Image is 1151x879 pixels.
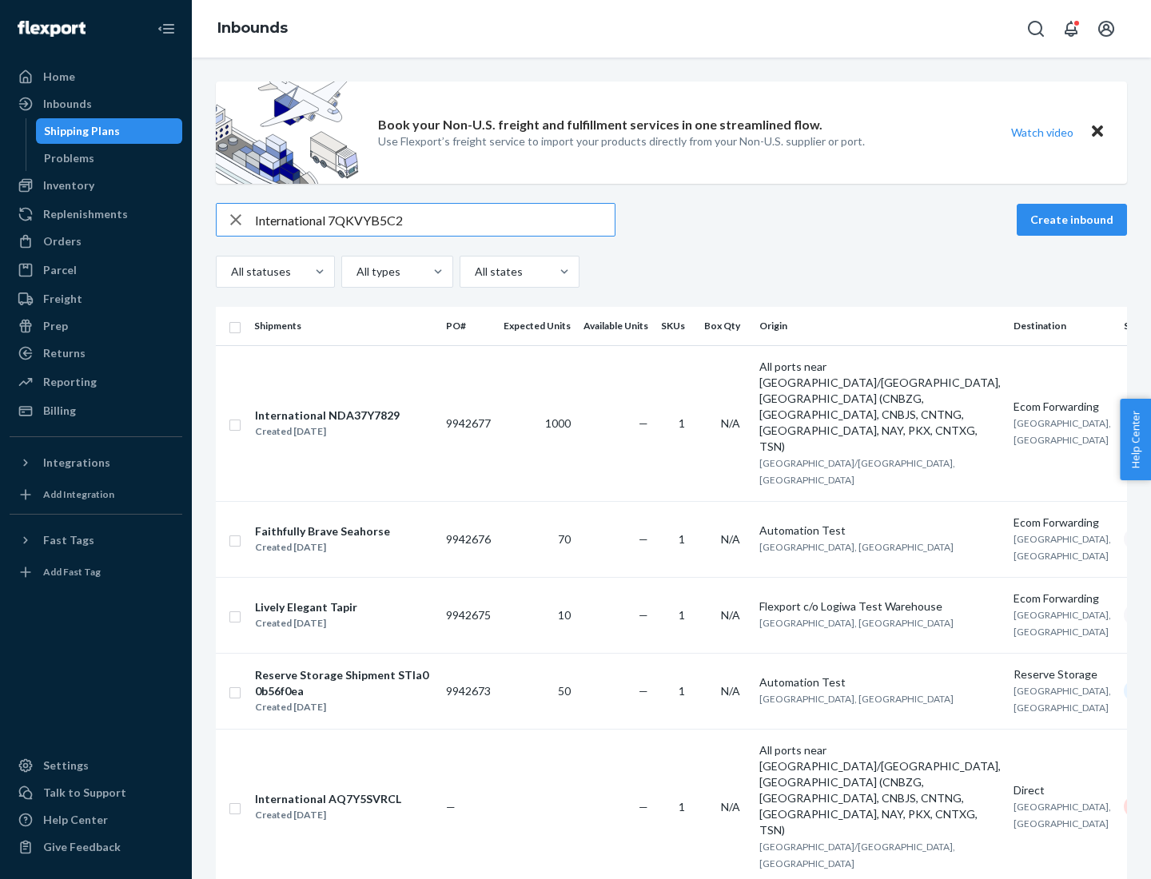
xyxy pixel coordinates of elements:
div: Created [DATE] [255,807,401,823]
span: [GEOGRAPHIC_DATA], [GEOGRAPHIC_DATA] [1014,417,1111,446]
span: 10 [558,608,571,622]
th: Destination [1007,307,1117,345]
div: Created [DATE] [255,615,357,631]
div: Ecom Forwarding [1014,399,1111,415]
div: International AQ7Y5SVRCL [255,791,401,807]
span: 1000 [545,416,571,430]
div: Reserve Storage Shipment STIa00b56f0ea [255,667,432,699]
div: Freight [43,291,82,307]
a: Add Integration [10,482,182,507]
a: Talk to Support [10,780,182,805]
span: [GEOGRAPHIC_DATA]/[GEOGRAPHIC_DATA], [GEOGRAPHIC_DATA] [759,841,955,869]
div: Created [DATE] [255,699,432,715]
a: Problems [36,145,183,171]
div: Reporting [43,374,97,390]
span: N/A [721,684,740,698]
div: Parcel [43,262,77,278]
span: N/A [721,800,740,813]
div: Lively Elegant Tapir [255,599,357,615]
div: Talk to Support [43,785,126,801]
button: Create inbound [1017,204,1127,236]
span: N/A [721,608,740,622]
td: 9942677 [440,345,497,501]
div: Automation Test [759,674,1001,690]
input: Search inbounds by name, destination, msku... [255,204,615,236]
span: — [639,800,648,813]
div: Billing [43,403,76,419]
div: All ports near [GEOGRAPHIC_DATA]/[GEOGRAPHIC_DATA], [GEOGRAPHIC_DATA] (CNBZG, [GEOGRAPHIC_DATA], ... [759,742,1001,838]
th: Shipments [248,307,440,345]
a: Billing [10,398,182,424]
a: Orders [10,229,182,254]
button: Watch video [1001,121,1084,144]
div: Help Center [43,812,108,828]
span: [GEOGRAPHIC_DATA], [GEOGRAPHIC_DATA] [759,541,954,553]
button: Fast Tags [10,527,182,553]
p: Book your Non-U.S. freight and fulfillment services in one streamlined flow. [378,116,822,134]
span: — [446,800,456,813]
div: Flexport c/o Logiwa Test Warehouse [759,599,1001,615]
input: All states [473,264,475,280]
div: Give Feedback [43,839,121,855]
button: Integrations [10,450,182,475]
div: Add Integration [43,487,114,501]
span: [GEOGRAPHIC_DATA], [GEOGRAPHIC_DATA] [1014,801,1111,829]
a: Settings [10,753,182,778]
span: [GEOGRAPHIC_DATA], [GEOGRAPHIC_DATA] [759,693,954,705]
span: 1 [679,800,685,813]
th: SKUs [655,307,698,345]
span: N/A [721,416,740,430]
a: Freight [10,286,182,312]
button: Open account menu [1090,13,1122,45]
a: Inventory [10,173,182,198]
th: Box Qty [698,307,753,345]
div: Inbounds [43,96,92,112]
span: — [639,684,648,698]
a: Home [10,64,182,89]
button: Close [1087,121,1108,144]
span: [GEOGRAPHIC_DATA], [GEOGRAPHIC_DATA] [1014,609,1111,638]
div: Created [DATE] [255,539,390,555]
button: Help Center [1120,399,1151,480]
th: Expected Units [497,307,577,345]
a: Reporting [10,369,182,395]
span: 50 [558,684,571,698]
div: Replenishments [43,206,128,222]
th: Origin [753,307,1007,345]
a: Add Fast Tag [10,559,182,585]
button: Give Feedback [10,834,182,860]
span: — [639,608,648,622]
a: Shipping Plans [36,118,183,144]
input: All statuses [229,264,231,280]
a: Help Center [10,807,182,833]
div: Inventory [43,177,94,193]
input: All types [355,264,356,280]
span: 1 [679,608,685,622]
div: Home [43,69,75,85]
div: Faithfully Brave Seahorse [255,523,390,539]
div: Ecom Forwarding [1014,591,1111,607]
div: Problems [44,150,94,166]
button: Open Search Box [1020,13,1052,45]
td: 9942676 [440,501,497,577]
a: Replenishments [10,201,182,227]
span: [GEOGRAPHIC_DATA], [GEOGRAPHIC_DATA] [1014,685,1111,714]
a: Prep [10,313,182,339]
div: Integrations [43,455,110,471]
div: International NDA37Y7829 [255,408,400,424]
div: Created [DATE] [255,424,400,439]
td: 9942673 [440,653,497,729]
span: 1 [679,532,685,546]
span: — [639,532,648,546]
td: 9942675 [440,577,497,653]
div: Reserve Storage [1014,666,1111,682]
div: Prep [43,318,68,334]
div: Ecom Forwarding [1014,515,1111,531]
th: Available Units [577,307,655,345]
a: Parcel [10,257,182,283]
span: 70 [558,532,571,546]
a: Inbounds [217,19,288,37]
a: Inbounds [10,91,182,117]
div: Shipping Plans [44,123,120,139]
